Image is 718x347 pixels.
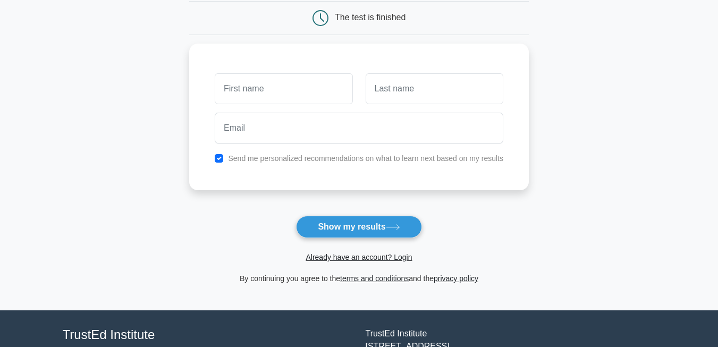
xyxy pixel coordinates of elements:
[215,113,503,143] input: Email
[296,216,421,238] button: Show my results
[335,13,406,22] div: The test is finished
[215,73,352,104] input: First name
[366,73,503,104] input: Last name
[340,274,409,283] a: terms and conditions
[63,327,353,343] h4: TrustEd Institute
[228,154,503,163] label: Send me personalized recommendations on what to learn next based on my results
[434,274,478,283] a: privacy policy
[183,272,535,285] div: By continuing you agree to the and the
[306,253,412,261] a: Already have an account? Login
